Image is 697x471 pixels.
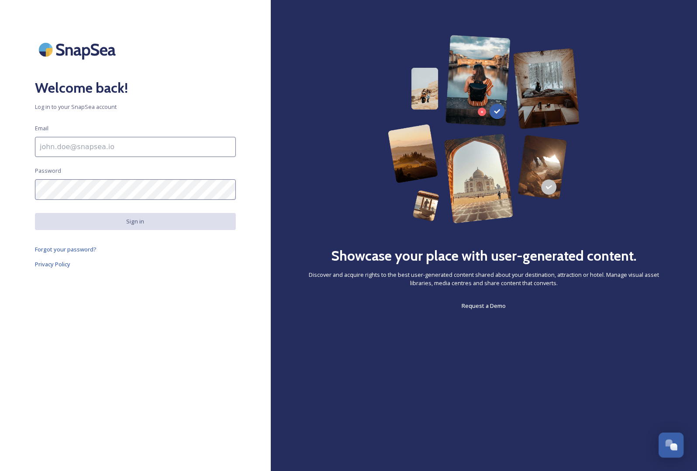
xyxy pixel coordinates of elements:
[35,259,236,269] a: Privacy Policy
[659,433,684,458] button: Open Chat
[35,103,236,111] span: Log in to your SnapSea account
[35,213,236,230] button: Sign in
[35,260,70,268] span: Privacy Policy
[462,302,506,310] span: Request a Demo
[35,124,48,133] span: Email
[35,167,61,175] span: Password
[331,245,637,266] h2: Showcase your place with user-generated content.
[35,35,122,64] img: SnapSea Logo
[35,77,236,98] h2: Welcome back!
[35,245,97,253] span: Forgot your password?
[306,271,662,287] span: Discover and acquire rights to the best user-generated content shared about your destination, att...
[388,35,580,223] img: 63b42ca75bacad526042e722_Group%20154-p-800.png
[462,300,506,311] a: Request a Demo
[35,244,236,255] a: Forgot your password?
[35,137,236,157] input: john.doe@snapsea.io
